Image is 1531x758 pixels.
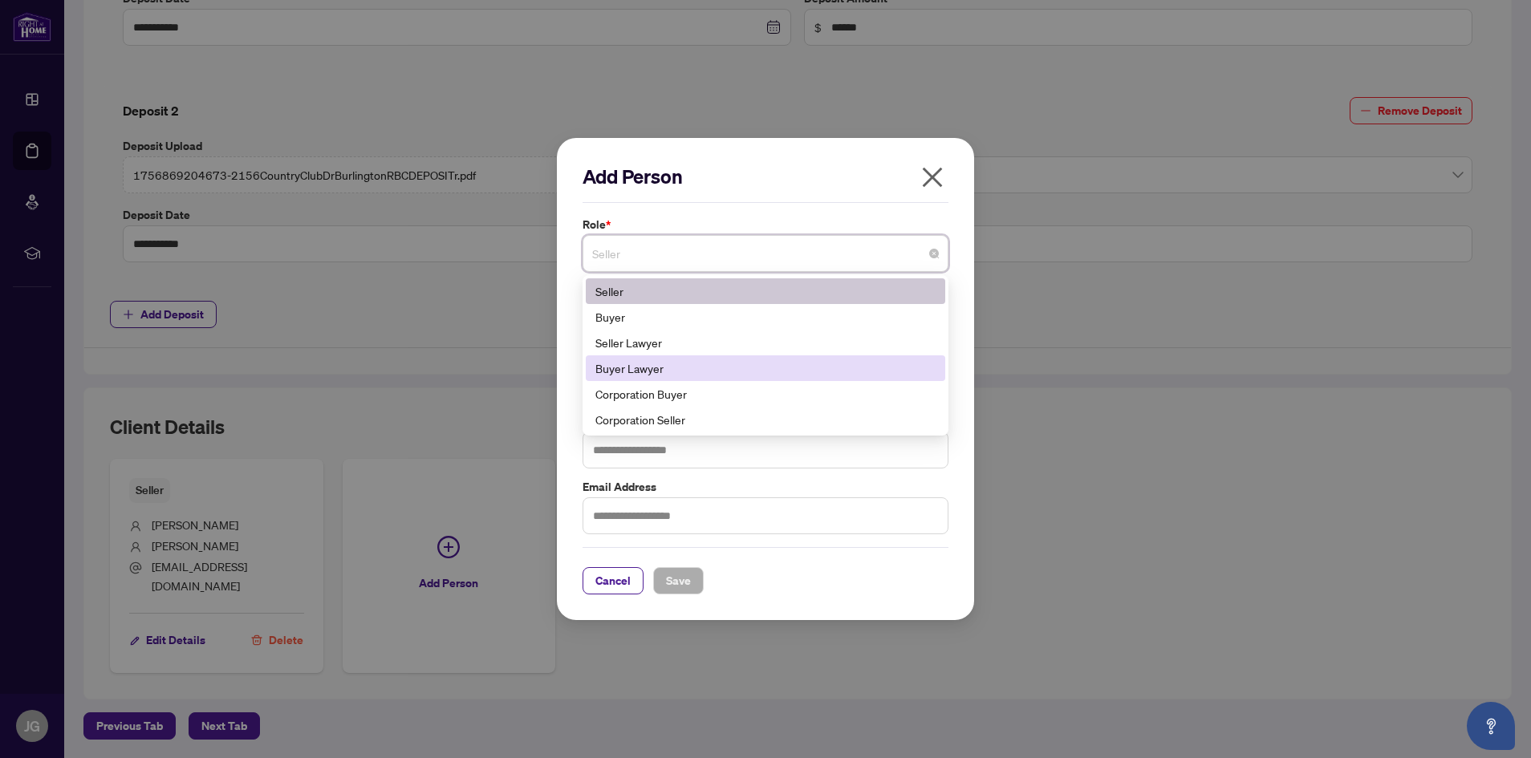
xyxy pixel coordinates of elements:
div: Buyer [586,304,945,330]
label: Email Address [583,478,948,496]
div: Corporation Seller [595,411,936,428]
div: Corporation Seller [586,407,945,432]
h2: Add Person [583,164,948,189]
button: Save [653,567,704,594]
span: close-circle [929,249,939,258]
div: Corporation Buyer [595,385,936,403]
div: Buyer [595,308,936,326]
div: Buyer Lawyer [595,359,936,377]
div: Seller Lawyer [586,330,945,355]
span: Seller [592,238,939,269]
div: Corporation Buyer [586,381,945,407]
div: Seller [586,278,945,304]
span: Cancel [595,568,631,594]
button: Cancel [583,567,644,594]
div: Seller [595,282,936,300]
div: Buyer Lawyer [586,355,945,381]
div: Seller Lawyer [595,334,936,351]
button: Open asap [1467,702,1515,750]
span: close [920,164,945,190]
label: Role [583,216,948,233]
